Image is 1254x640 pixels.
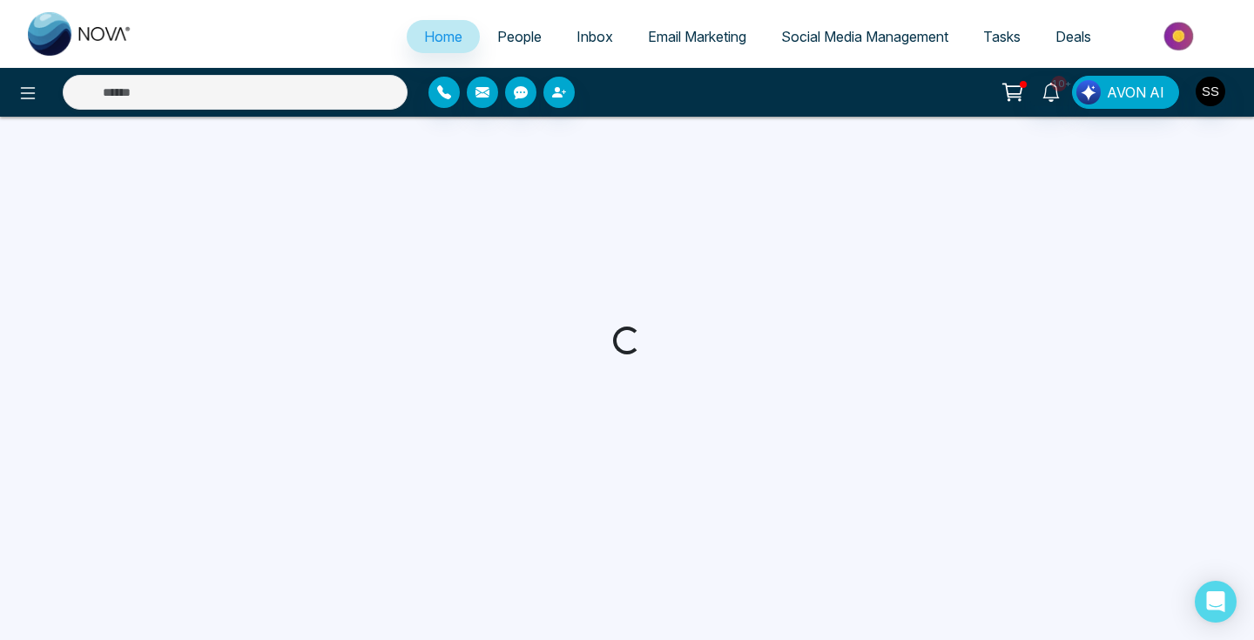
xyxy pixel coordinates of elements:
img: User Avatar [1196,77,1225,106]
a: Deals [1038,20,1109,53]
span: AVON AI [1107,82,1164,103]
a: Tasks [966,20,1038,53]
span: People [497,28,542,45]
img: Nova CRM Logo [28,12,132,56]
span: Home [424,28,462,45]
a: Social Media Management [764,20,966,53]
a: Inbox [559,20,630,53]
div: Open Intercom Messenger [1195,581,1237,623]
a: 10+ [1030,76,1072,106]
img: Lead Flow [1076,80,1101,104]
img: Market-place.gif [1117,17,1244,56]
span: Tasks [983,28,1021,45]
a: Email Marketing [630,20,764,53]
span: Social Media Management [781,28,948,45]
span: Inbox [576,28,613,45]
button: AVON AI [1072,76,1179,109]
span: Deals [1055,28,1091,45]
a: People [480,20,559,53]
span: Email Marketing [648,28,746,45]
span: 10+ [1051,76,1067,91]
a: Home [407,20,480,53]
